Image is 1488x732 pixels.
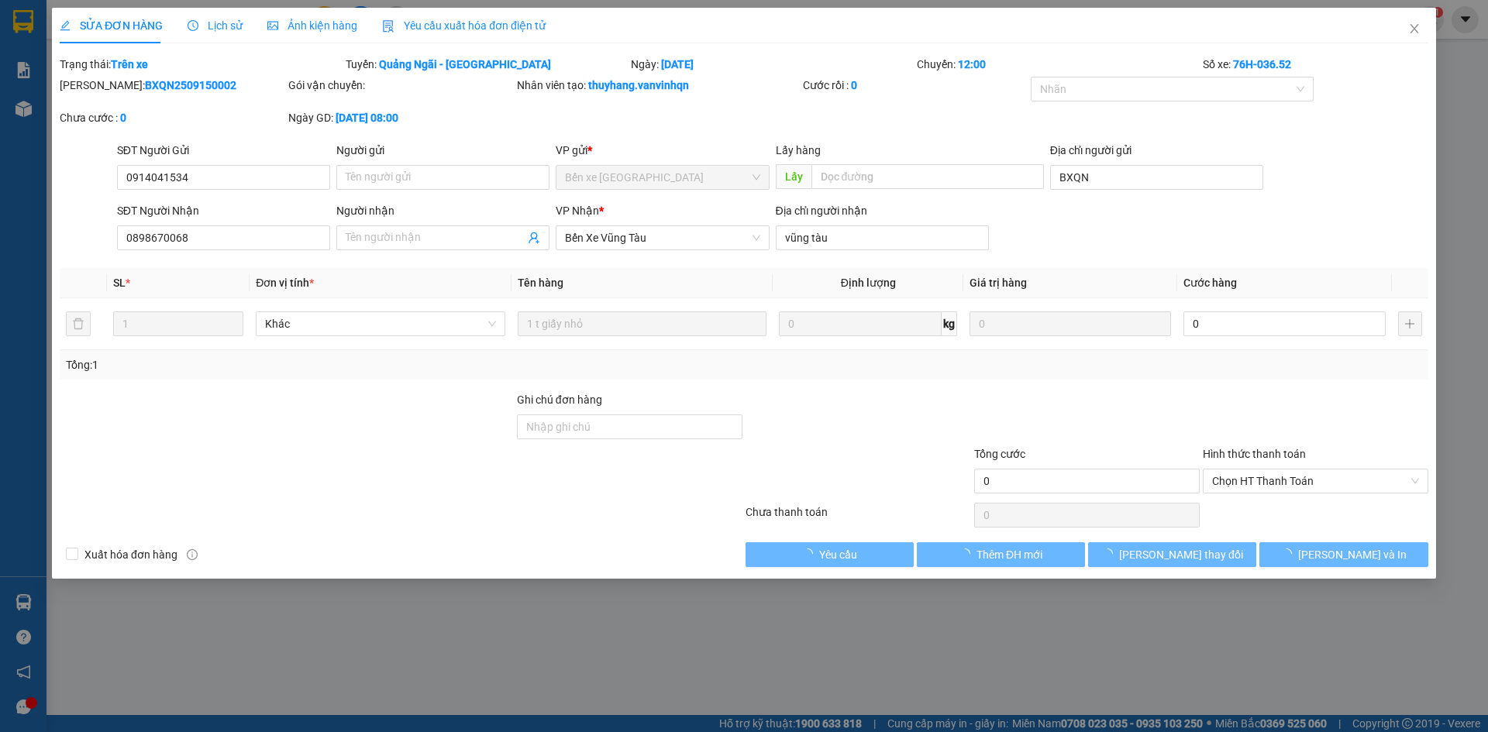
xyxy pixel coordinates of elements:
div: Số xe: [1201,56,1430,73]
b: Quảng Ngãi - [GEOGRAPHIC_DATA] [379,58,551,70]
div: Ngày: [630,56,916,73]
span: SL [113,277,126,289]
input: 0 [970,311,1171,336]
span: close [1408,22,1421,35]
span: Bến xe Quảng Ngãi [566,166,760,189]
b: 0 [851,79,857,91]
img: icon [382,20,394,33]
span: user-add [529,232,541,244]
b: thuyhang.vanvinhqn [588,79,689,91]
div: Người nhận [336,202,549,219]
span: loading [959,548,976,559]
span: SỬA ĐƠN HÀNG [60,19,163,32]
b: 76H-036.52 [1233,58,1291,70]
span: Yêu cầu xuất hóa đơn điện tử [382,19,546,32]
span: info-circle [187,549,198,560]
span: Lấy [776,164,811,189]
span: VP Nhận [556,204,600,217]
span: [PERSON_NAME] và In [1298,546,1407,563]
span: Thêm ĐH mới [976,546,1042,563]
span: loading [1281,548,1298,559]
span: Yêu cầu [819,546,857,563]
span: loading [1102,548,1119,559]
div: Địa chỉ người gửi [1050,142,1263,159]
div: Nhân viên tạo: [517,77,800,94]
span: Tên hàng [518,277,563,289]
div: Địa chỉ người nhận [776,202,989,219]
span: edit [60,20,71,31]
span: loading [802,548,819,559]
span: picture [267,20,278,31]
button: Close [1393,8,1436,51]
div: Gói vận chuyển: [288,77,514,94]
b: BXQN2509150002 [145,79,236,91]
div: Ngày GD: [288,109,514,126]
input: Địa chỉ của người nhận [776,225,989,250]
span: Giá trị hàng [970,277,1027,289]
span: [PERSON_NAME] thay đổi [1119,546,1243,563]
div: VP gửi [556,142,770,159]
span: Định lượng [841,277,896,289]
span: Lịch sử [188,19,243,32]
button: delete [66,311,91,336]
b: 0 [120,112,126,124]
input: VD: Bàn, Ghế [518,311,767,336]
span: clock-circle [188,20,198,31]
div: SĐT Người Nhận [117,202,330,219]
div: Trạng thái: [58,56,344,73]
span: Khác [265,312,496,335]
span: Ảnh kiện hàng [267,19,357,32]
div: Người gửi [336,142,549,159]
div: Chưa cước : [60,109,285,126]
span: Bến Xe Vũng Tàu [566,226,760,249]
span: Lấy hàng [776,144,821,156]
button: plus [1398,311,1422,336]
button: [PERSON_NAME] thay đổi [1088,542,1256,567]
button: Thêm ĐH mới [917,542,1085,567]
div: Tổng: 1 [66,356,574,373]
div: Chuyến: [915,56,1201,73]
input: Dọc đường [811,164,1044,189]
input: Ghi chú đơn hàng [517,414,742,439]
span: Xuất hóa đơn hàng [78,546,184,563]
div: Cước rồi : [803,77,1028,94]
input: Địa chỉ của người gửi [1050,165,1263,190]
span: Cước hàng [1183,277,1237,289]
span: Chọn HT Thanh Toán [1212,469,1419,493]
div: Tuyến: [344,56,630,73]
span: kg [942,311,957,336]
div: SĐT Người Gửi [117,142,330,159]
b: 12:00 [958,58,986,70]
label: Hình thức thanh toán [1203,448,1306,460]
b: Trên xe [111,58,148,70]
button: Yêu cầu [746,542,914,567]
button: [PERSON_NAME] và In [1260,542,1428,567]
label: Ghi chú đơn hàng [517,393,602,406]
b: [DATE] [662,58,694,70]
div: Chưa thanh toán [744,503,973,531]
div: [PERSON_NAME]: [60,77,285,94]
span: Đơn vị tính [256,277,314,289]
span: Tổng cước [974,448,1025,460]
b: [DATE] 08:00 [336,112,398,124]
